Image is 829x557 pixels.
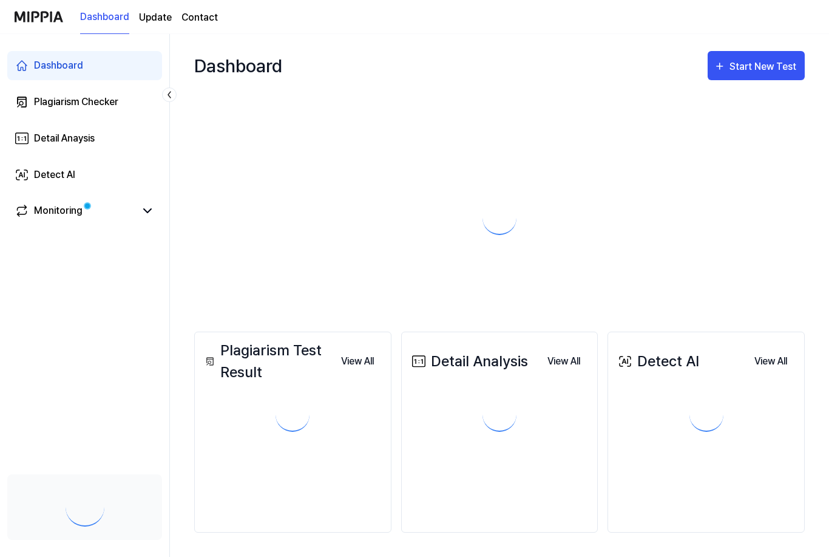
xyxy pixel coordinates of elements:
[7,87,162,117] a: Plagiarism Checker
[34,58,83,73] div: Dashboard
[7,51,162,80] a: Dashboard
[745,349,797,374] a: View All
[181,10,218,25] a: Contact
[615,350,699,372] div: Detect AI
[7,124,162,153] a: Detail Anaysis
[331,349,384,374] button: View All
[7,160,162,190] a: Detect AI
[34,203,83,218] div: Monitoring
[34,131,95,146] div: Detail Anaysis
[194,46,282,85] div: Dashboard
[34,168,75,182] div: Detect AI
[538,349,590,374] a: View All
[729,59,799,75] div: Start New Test
[202,340,331,383] div: Plagiarism Test Result
[80,1,129,34] a: Dashboard
[331,349,384,374] a: View All
[139,10,172,25] a: Update
[745,349,797,374] button: View All
[409,350,528,372] div: Detail Analysis
[34,95,118,109] div: Plagiarism Checker
[538,349,590,374] button: View All
[708,51,805,80] button: Start New Test
[15,203,135,218] a: Monitoring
